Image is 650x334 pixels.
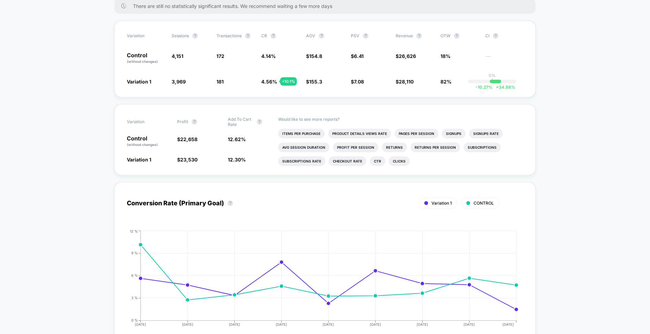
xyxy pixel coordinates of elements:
[354,53,364,59] span: 6.41
[227,200,233,206] button: ?
[280,77,297,86] div: + 10.1 %
[127,79,151,85] span: Variation 1
[131,296,138,300] tspan: 3 %
[396,33,413,38] span: Revenue
[131,251,138,255] tspan: 9 %
[177,119,188,124] span: Profit
[306,79,322,85] span: $
[389,156,410,166] li: Clicks
[493,33,498,39] button: ?
[306,53,322,59] span: $
[276,322,287,326] tspan: [DATE]
[229,322,240,326] tspan: [DATE]
[351,79,364,85] span: $
[474,200,494,206] span: CONTROL
[172,53,183,59] span: 4,151
[485,33,523,39] span: CI
[180,157,197,163] span: 23,530
[363,33,368,39] button: ?
[216,79,224,85] span: 181
[370,156,385,166] li: Ctr
[333,143,378,152] li: Profit Per Session
[216,33,242,38] span: Transactions
[228,157,246,163] span: 12.30 %
[130,229,138,233] tspan: 12 %
[127,143,158,147] span: (without changes)
[319,33,324,39] button: ?
[271,33,276,39] button: ?
[306,33,315,38] span: AOV
[182,322,193,326] tspan: [DATE]
[410,143,460,152] li: Returns Per Session
[399,53,416,59] span: 26,626
[216,53,224,59] span: 172
[127,157,151,163] span: Variation 1
[261,33,267,38] span: CR
[172,79,186,85] span: 3,969
[491,78,493,83] p: |
[228,117,253,127] span: Add To Cart Rate
[454,33,459,39] button: ?
[329,156,366,166] li: Checkout Rate
[395,129,438,138] li: Pages Per Session
[399,79,414,85] span: 28,110
[135,322,146,326] tspan: [DATE]
[278,156,325,166] li: Subscriptions Rate
[416,33,422,39] button: ?
[127,52,165,64] p: Control
[257,119,262,125] button: ?
[278,117,523,122] p: Would like to see more reports?
[172,33,189,38] span: Sessions
[309,53,322,59] span: 154.8
[278,143,329,152] li: Avg Session Duration
[245,33,251,39] button: ?
[431,200,452,206] span: Variation 1
[228,136,246,142] span: 12.62 %
[442,129,466,138] li: Signups
[476,85,492,90] span: -10.27 %
[328,129,391,138] li: Product Details Views Rate
[127,59,158,63] span: (without changes)
[496,85,499,90] span: +
[127,33,165,39] span: Variation
[417,322,428,326] tspan: [DATE]
[261,53,276,59] span: 4.14 %
[464,322,475,326] tspan: [DATE]
[440,79,451,85] span: 82%
[177,136,197,142] span: $
[309,79,322,85] span: 155.3
[127,136,170,147] p: Control
[382,143,407,152] li: Returns
[127,117,165,127] span: Variation
[323,322,334,326] tspan: [DATE]
[503,322,514,326] tspan: [DATE]
[440,33,478,39] span: OTW
[396,53,416,59] span: $
[131,273,138,277] tspan: 6 %
[133,3,522,9] span: There are still no statistically significant results. We recommend waiting a few more days
[370,322,381,326] tspan: [DATE]
[464,143,501,152] li: Subscriptions
[440,53,450,59] span: 18%
[492,85,515,90] span: 34.98 %
[351,53,364,59] span: $
[192,33,198,39] button: ?
[180,136,197,142] span: 22,658
[354,79,364,85] span: 7.08
[177,157,197,163] span: $
[131,318,138,322] tspan: 0 %
[261,79,277,85] span: 4.56 %
[351,33,359,38] span: PSV
[485,54,523,64] span: ---
[278,129,325,138] li: Items Per Purchase
[469,129,503,138] li: Signups Rate
[396,79,414,85] span: $
[120,229,516,333] div: CONVERSION_RATE
[192,119,197,125] button: ?
[489,73,496,78] p: 0%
